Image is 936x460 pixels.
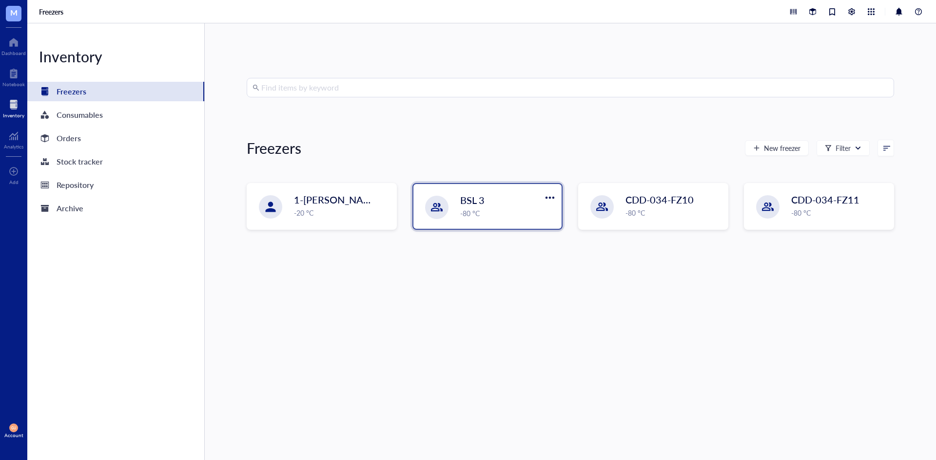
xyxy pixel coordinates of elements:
[625,193,694,206] span: CDD-034-FZ10
[11,426,16,430] span: GU
[4,432,23,438] div: Account
[294,193,381,206] span: 1-[PERSON_NAME]
[4,144,23,149] div: Analytics
[460,193,485,207] span: BSL 3
[27,175,204,195] a: Repository
[27,82,204,101] a: Freezers
[4,128,23,149] a: Analytics
[2,81,25,87] div: Notebook
[27,47,204,66] div: Inventory
[1,50,26,56] div: Dashboard
[57,178,94,192] div: Repository
[1,35,26,56] a: Dashboard
[27,199,204,218] a: Archive
[791,207,888,218] div: -80 °C
[791,193,859,206] span: CDD-034-FZ11
[57,131,81,145] div: Orders
[3,97,24,118] a: Inventory
[836,143,851,153] div: Filter
[27,129,204,148] a: Orders
[27,152,204,171] a: Stock tracker
[57,108,103,122] div: Consumables
[57,85,86,98] div: Freezers
[3,112,24,118] div: Inventory
[294,207,390,218] div: -20 °C
[57,155,103,168] div: Stock tracker
[9,179,19,185] div: Add
[764,144,800,152] span: New freezer
[57,202,83,215] div: Archive
[39,7,65,16] a: Freezers
[247,138,301,158] div: Freezers
[10,6,18,18] span: M
[745,140,809,156] button: New freezer
[625,207,722,218] div: -80 °C
[460,208,556,219] div: -80 °C
[2,66,25,87] a: Notebook
[27,105,204,125] a: Consumables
